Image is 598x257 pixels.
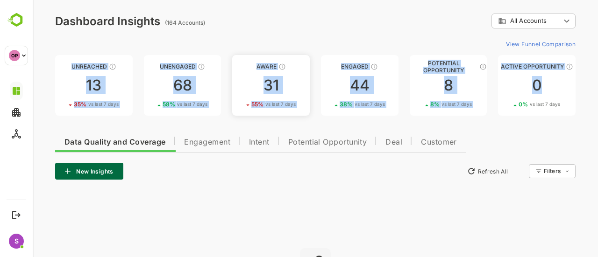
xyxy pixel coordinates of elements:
div: Unreached [22,63,100,70]
button: View Funnel Comparison [470,36,543,51]
span: vs last 7 days [233,101,263,108]
div: 13 [22,78,100,93]
div: Aware [199,63,277,70]
div: These accounts are MQAs and can be passed on to Inside Sales [447,63,454,70]
div: 35 % [41,101,86,108]
span: Data Quality and Coverage [32,139,133,146]
a: AwareThese accounts have just entered the buying cycle and need further nurturing3155%vs last 7 days [199,55,277,116]
div: Potential Opportunity [377,63,455,70]
div: These accounts are warm, further nurturing would qualify them to MQAs [338,63,345,70]
div: OP [9,50,20,61]
div: 0 [465,78,543,93]
ag: (164 Accounts) [132,19,175,26]
div: These accounts have open opportunities which might be at any of the Sales Stages [533,63,541,70]
span: Potential Opportunity [256,139,335,146]
a: EngagedThese accounts are warm, further nurturing would qualify them to MQAs4438%vs last 7 days [288,55,366,116]
div: 38 % [307,101,352,108]
div: Unengaged [111,63,189,70]
span: vs last 7 days [144,101,175,108]
div: 68 [111,78,189,93]
div: All Accounts [459,12,543,30]
span: All Accounts [477,17,514,24]
div: Filters [511,167,528,174]
div: These accounts have not shown enough engagement and need nurturing [165,63,172,70]
button: New Insights [22,163,91,180]
div: 58 % [130,101,175,108]
a: Active OpportunityThese accounts have open opportunities which might be at any of the Sales Stage... [465,55,543,116]
button: Logout [10,208,22,221]
span: vs last 7 days [56,101,86,108]
span: Deal [353,139,370,146]
div: All Accounts [465,17,528,25]
div: S [9,234,24,249]
div: 0 % [486,101,527,108]
button: Refresh All [430,164,479,179]
div: These accounts have just entered the buying cycle and need further nurturing [246,63,253,70]
div: Filters [510,163,543,180]
div: 8 [377,78,455,93]
div: 31 [199,78,277,93]
img: BambooboxLogoMark.f1c84d78b4c51b1a7b5f700c9845e183.svg [5,11,28,29]
div: 55 % [219,101,263,108]
div: Active Opportunity [465,63,543,70]
div: 8 % [398,101,439,108]
div: These accounts have not been engaged with for a defined time period [76,63,84,70]
span: Engagement [151,139,198,146]
a: Potential OpportunityThese accounts are MQAs and can be passed on to Inside Sales88%vs last 7 days [377,55,455,116]
a: UnreachedThese accounts have not been engaged with for a defined time period1335%vs last 7 days [22,55,100,116]
span: vs last 7 days [322,101,352,108]
span: vs last 7 days [497,101,527,108]
span: Customer [388,139,424,146]
span: vs last 7 days [409,101,439,108]
div: 44 [288,78,366,93]
span: Intent [216,139,237,146]
div: Engaged [288,63,366,70]
a: UnengagedThese accounts have not shown enough engagement and need nurturing6858%vs last 7 days [111,55,189,116]
div: Dashboard Insights [22,14,128,28]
